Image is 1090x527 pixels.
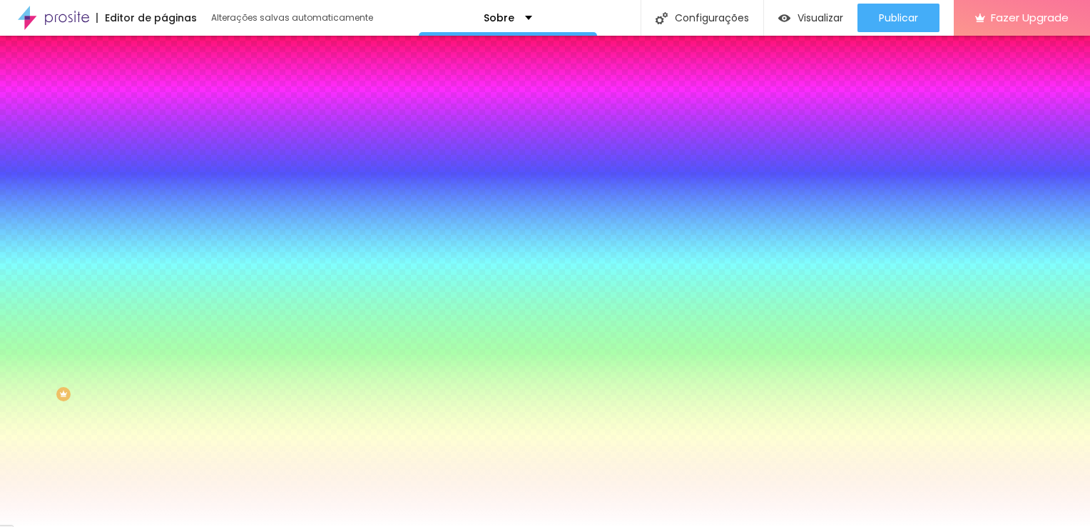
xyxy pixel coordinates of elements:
[484,13,514,23] p: Sobre
[211,14,375,22] div: Alterações salvas automaticamente
[879,12,918,24] span: Publicar
[991,11,1069,24] span: Fazer Upgrade
[778,12,790,24] img: view-1.svg
[96,13,197,23] div: Editor de páginas
[857,4,939,32] button: Publicar
[656,12,668,24] img: Icone
[798,12,843,24] span: Visualizar
[764,4,857,32] button: Visualizar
